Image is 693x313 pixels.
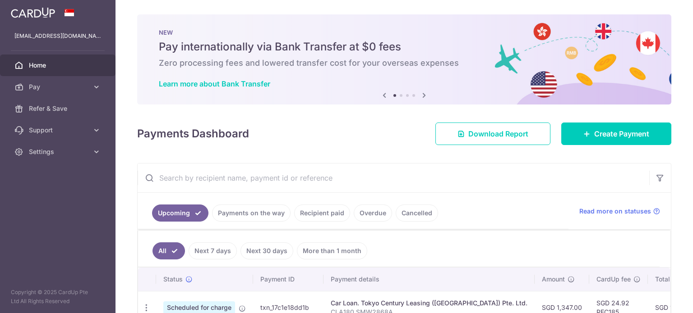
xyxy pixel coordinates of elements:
span: Support [29,126,88,135]
a: Create Payment [561,122,671,145]
img: CardUp [11,7,55,18]
span: CardUp fee [596,275,631,284]
span: Create Payment [594,128,649,139]
span: Total amt. [655,275,685,284]
h4: Payments Dashboard [137,126,249,142]
a: Upcoming [152,204,208,222]
img: Bank transfer banner [137,14,671,104]
p: NEW [159,29,650,36]
input: Search by recipient name, payment id or reference [138,163,649,192]
a: Recipient paid [294,204,350,222]
h6: Zero processing fees and lowered transfer cost for your overseas expenses [159,58,650,68]
th: Payment details [323,268,535,291]
a: Overdue [354,204,392,222]
a: Payments on the way [212,204,291,222]
span: Download Report [468,128,528,139]
span: Home [29,61,88,70]
th: Payment ID [253,268,323,291]
a: Read more on statuses [579,207,660,216]
h5: Pay internationally via Bank Transfer at $0 fees [159,40,650,54]
a: Download Report [435,122,550,145]
span: Read more on statuses [579,207,651,216]
span: Status [163,275,183,284]
span: Refer & Save [29,104,88,113]
a: All [152,242,185,259]
span: Amount [542,275,565,284]
p: [EMAIL_ADDRESS][DOMAIN_NAME] [14,32,101,41]
span: Settings [29,147,88,156]
a: Next 7 days [189,242,237,259]
a: Next 30 days [240,242,293,259]
a: Cancelled [396,204,438,222]
div: Car Loan. Tokyo Century Leasing ([GEOGRAPHIC_DATA]) Pte. Ltd. [331,299,527,308]
a: Learn more about Bank Transfer [159,79,270,88]
span: Pay [29,82,88,91]
a: More than 1 month [297,242,367,259]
